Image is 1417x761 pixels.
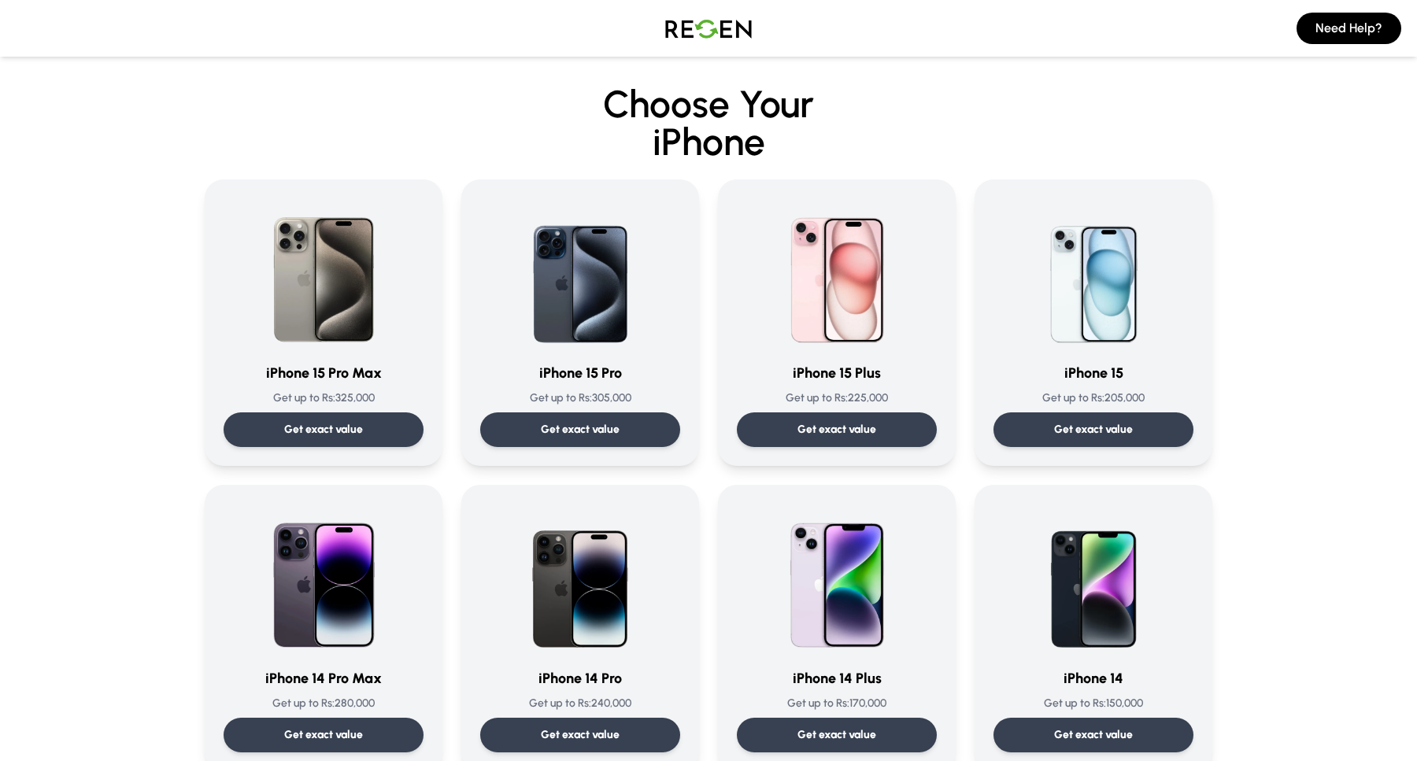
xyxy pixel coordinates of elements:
span: Choose Your [603,81,814,127]
p: Get up to Rs: 305,000 [480,390,680,406]
h3: iPhone 15 Plus [737,362,937,384]
p: Get up to Rs: 240,000 [480,696,680,711]
h3: iPhone 14 Pro [480,667,680,689]
p: Get exact value [1054,727,1133,743]
button: Need Help? [1297,13,1401,44]
p: Get up to Rs: 225,000 [737,390,937,406]
p: Get up to Rs: 170,000 [737,696,937,711]
h3: iPhone 14 Plus [737,667,937,689]
h3: iPhone 15 [993,362,1193,384]
img: iPhone 15 Pro Max [248,198,399,349]
img: iPhone 15 [1018,198,1169,349]
p: Get exact value [797,727,876,743]
p: Get exact value [541,422,620,438]
img: iPhone 15 Plus [761,198,912,349]
img: iPhone 14 Plus [761,504,912,655]
h3: iPhone 14 [993,667,1193,689]
img: iPhone 14 Pro Max [248,504,399,655]
img: iPhone 15 Pro [505,198,656,349]
p: Get up to Rs: 150,000 [993,696,1193,711]
h3: iPhone 15 Pro [480,362,680,384]
p: Get up to Rs: 325,000 [224,390,424,406]
img: iPhone 14 Pro [505,504,656,655]
p: Get exact value [541,727,620,743]
p: Get up to Rs: 280,000 [224,696,424,711]
p: Get exact value [797,422,876,438]
h3: iPhone 14 Pro Max [224,667,424,689]
img: Logo [653,6,764,50]
img: iPhone 14 [1018,504,1169,655]
p: Get exact value [284,422,363,438]
p: Get exact value [1054,422,1133,438]
p: Get up to Rs: 205,000 [993,390,1193,406]
p: Get exact value [284,727,363,743]
span: iPhone [120,123,1297,161]
h3: iPhone 15 Pro Max [224,362,424,384]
